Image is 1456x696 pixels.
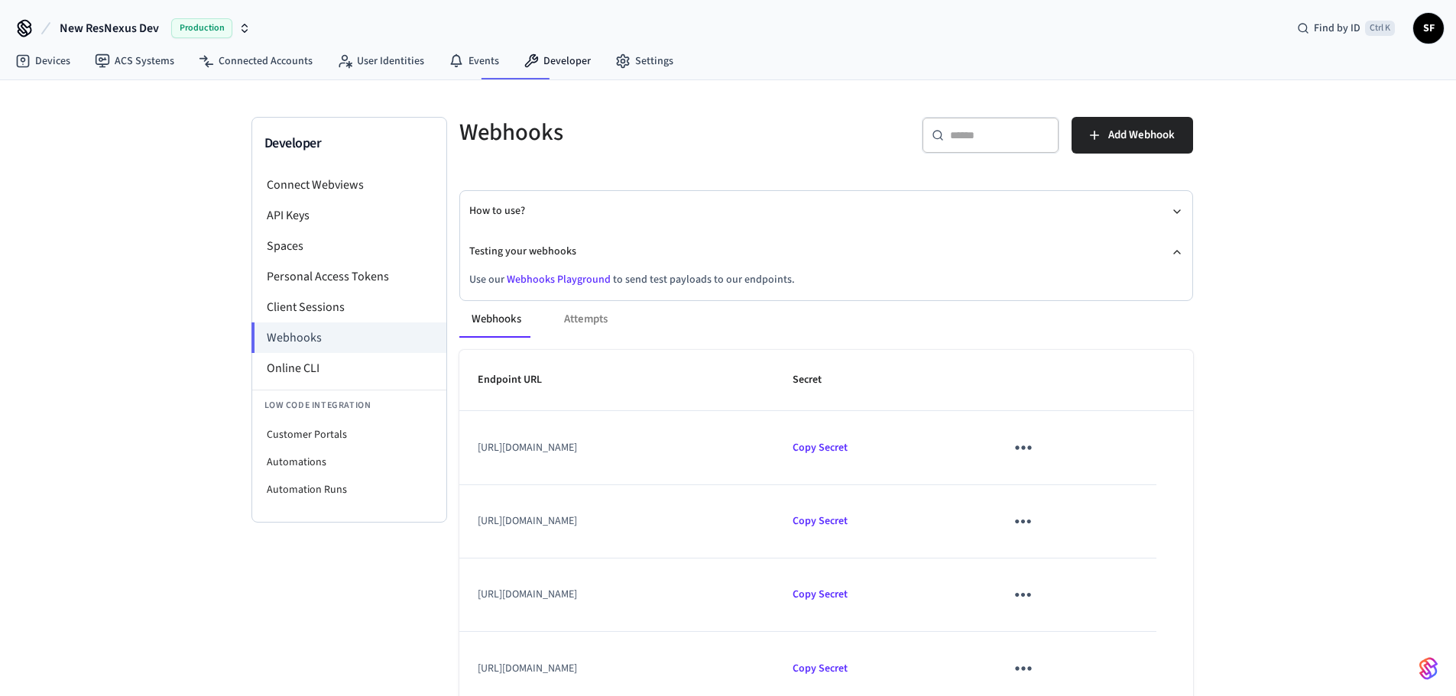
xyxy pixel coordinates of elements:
[793,368,841,392] span: Secret
[469,191,1183,231] button: How to use?
[3,47,83,75] a: Devices
[459,301,1193,338] div: ant example
[1285,15,1407,42] div: Find by IDCtrl K
[507,272,611,287] a: Webhooks Playground
[459,117,817,148] h5: Webhooks
[793,513,848,529] span: Copied!
[1108,125,1175,145] span: Add Webhook
[1365,21,1395,36] span: Ctrl K
[1415,15,1442,42] span: SF
[603,47,686,75] a: Settings
[793,587,848,602] span: Copied!
[186,47,325,75] a: Connected Accounts
[511,47,603,75] a: Developer
[252,421,446,448] li: Customer Portals
[436,47,511,75] a: Events
[83,47,186,75] a: ACS Systems
[793,661,848,676] span: Copied!
[469,231,1183,272] button: Testing your webhooks
[252,390,446,421] li: Low Code Integration
[325,47,436,75] a: User Identities
[252,448,446,476] li: Automations
[1419,656,1438,681] img: SeamLogoGradient.69752ec5.svg
[264,133,434,154] h3: Developer
[252,231,446,261] li: Spaces
[459,411,775,484] td: [URL][DOMAIN_NAME]
[252,261,446,292] li: Personal Access Tokens
[171,18,232,38] span: Production
[252,200,446,231] li: API Keys
[252,292,446,322] li: Client Sessions
[1072,117,1193,154] button: Add Webhook
[60,19,159,37] span: New ResNexus Dev
[1314,21,1360,36] span: Find by ID
[469,272,1183,300] div: Testing your webhooks
[459,301,533,338] button: Webhooks
[252,170,446,200] li: Connect Webviews
[459,558,775,632] td: [URL][DOMAIN_NAME]
[478,368,562,392] span: Endpoint URL
[1413,13,1444,44] button: SF
[252,476,446,503] li: Automation Runs
[251,322,446,353] li: Webhooks
[252,353,446,384] li: Online CLI
[793,440,848,455] span: Copied!
[469,272,1183,288] p: Use our to send test payloads to our endpoints.
[459,485,775,558] td: [URL][DOMAIN_NAME]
